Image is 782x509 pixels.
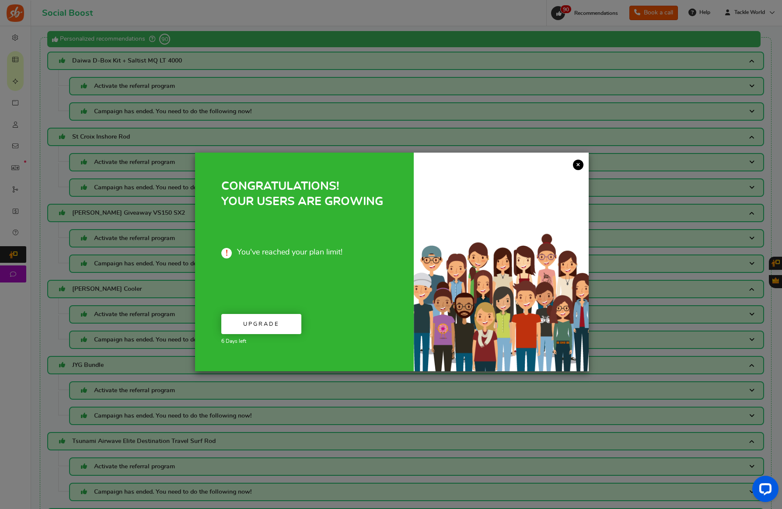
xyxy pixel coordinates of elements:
[745,472,782,509] iframe: LiveChat chat widget
[221,248,388,258] span: You've reached your plan limit!
[573,160,583,170] a: ×
[221,181,383,207] span: CONGRATULATIONS! YOUR USERS ARE GROWING
[221,314,301,335] a: Upgrade
[221,338,246,344] span: 6 Days left
[414,196,589,371] img: Increased users
[243,321,279,327] span: Upgrade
